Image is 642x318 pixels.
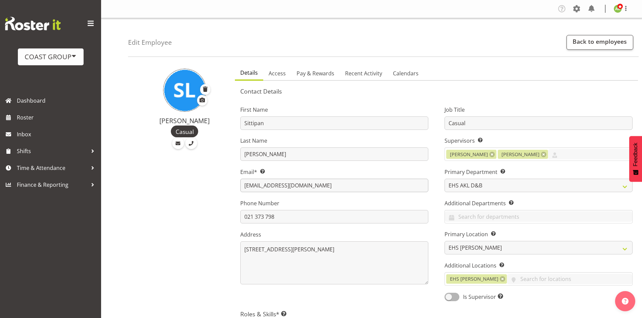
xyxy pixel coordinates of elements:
[17,180,88,190] span: Finance & Reporting
[507,274,632,284] input: Search for locations
[445,211,632,222] input: Search for departments
[240,168,428,176] label: Email*
[445,106,633,114] label: Job Title
[240,69,258,77] span: Details
[240,199,428,207] label: Phone Number
[17,163,88,173] span: Time & Attendance
[622,298,629,305] img: help-xxl-2.png
[240,179,428,192] input: Email Address
[17,112,98,122] span: Roster
[450,275,498,283] span: EHS [PERSON_NAME]
[240,310,633,318] h5: Roles & Skills*
[240,210,428,223] input: Phone Number
[269,69,286,77] span: Access
[185,137,197,149] a: Call Employee
[633,143,639,166] span: Feedback
[450,151,488,158] span: [PERSON_NAME]
[345,69,382,77] span: Recent Activity
[567,35,633,50] a: Back to employees
[445,230,633,238] label: Primary Location
[128,39,172,46] h4: Edit Employee
[25,52,77,62] div: COAST GROUP
[240,87,633,95] h5: Contact Details
[176,127,194,136] span: Casual
[445,168,633,176] label: Primary Department
[172,137,184,149] a: Email Employee
[240,231,428,239] label: Address
[240,116,428,130] input: First Name
[240,137,428,145] label: Last Name
[614,5,622,13] img: angela-kerrigan9606.jpg
[501,151,540,158] span: [PERSON_NAME]
[17,129,98,139] span: Inbox
[17,146,88,156] span: Shifts
[240,147,428,161] input: Last Name
[445,199,633,207] label: Additional Departments
[163,69,206,112] img: sittipan-leela-araysakul11865.jpg
[445,261,633,270] label: Additional Locations
[393,69,419,77] span: Calendars
[445,116,633,130] input: Job Title
[297,69,334,77] span: Pay & Rewards
[5,17,61,30] img: Rosterit website logo
[445,137,633,145] label: Supervisors
[240,106,428,114] label: First Name
[459,293,503,301] span: Is Supervisor
[17,96,98,106] span: Dashboard
[142,117,227,125] h4: [PERSON_NAME]
[629,136,642,182] button: Feedback - Show survey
